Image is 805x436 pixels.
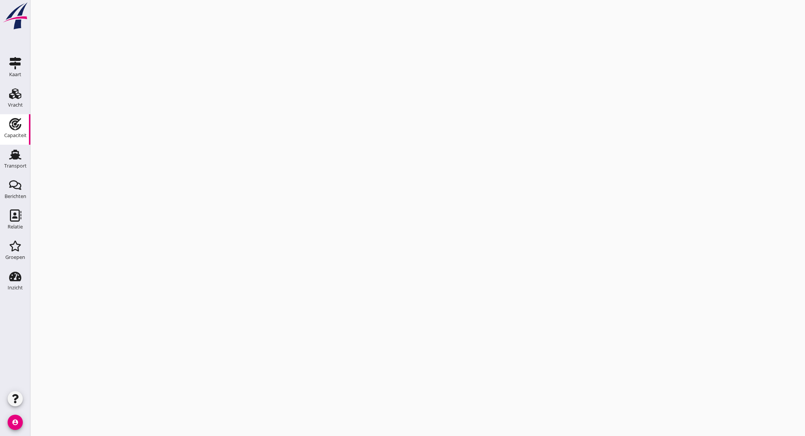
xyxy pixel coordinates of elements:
div: Relatie [8,224,23,229]
div: Kaart [9,72,21,77]
i: account_circle [8,415,23,430]
img: logo-small.a267ee39.svg [2,2,29,30]
div: Berichten [5,194,26,199]
div: Groepen [5,255,25,260]
div: Capaciteit [4,133,27,138]
div: Inzicht [8,285,23,290]
div: Vracht [8,102,23,107]
div: Transport [4,163,27,168]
